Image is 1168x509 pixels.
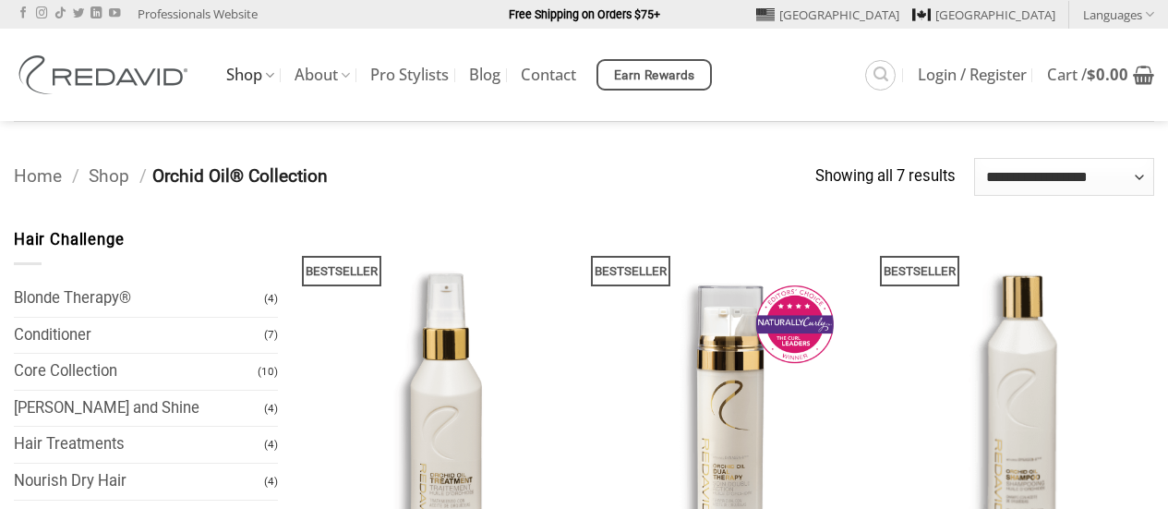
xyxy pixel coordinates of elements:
a: Shop [226,57,274,93]
span: / [72,165,79,187]
a: Follow on Instagram [36,7,47,20]
span: (10) [258,356,278,388]
span: (4) [264,429,278,461]
a: Follow on Twitter [73,7,84,20]
a: Nourish Dry Hair [14,464,264,500]
a: Follow on Facebook [18,7,29,20]
span: (4) [264,466,278,498]
span: (4) [264,283,278,315]
a: Languages [1083,1,1154,28]
a: Follow on YouTube [109,7,120,20]
a: Follow on TikTok [54,7,66,20]
a: Blonde Therapy® [14,281,264,317]
a: Follow on LinkedIn [90,7,102,20]
a: Conditioner [14,318,264,354]
span: $ [1087,64,1096,85]
a: Earn Rewards [596,59,712,91]
a: Contact [521,58,576,91]
select: Shop order [974,158,1154,195]
a: [PERSON_NAME] and Shine [14,391,264,427]
a: Hair Treatments [14,427,264,463]
a: Login / Register [918,58,1027,91]
span: Cart / [1047,67,1128,82]
a: Shop [89,165,129,187]
a: Pro Stylists [370,58,449,91]
span: Login / Register [918,67,1027,82]
a: [GEOGRAPHIC_DATA] [756,1,899,29]
span: Earn Rewards [614,66,695,86]
span: Hair Challenge [14,231,125,248]
a: [GEOGRAPHIC_DATA] [912,1,1055,29]
a: Home [14,165,62,187]
span: / [139,165,147,187]
p: Showing all 7 results [815,164,956,189]
a: View cart [1047,55,1154,95]
bdi: 0.00 [1087,64,1128,85]
span: (7) [264,319,278,351]
nav: Breadcrumb [14,163,815,191]
a: Core Collection [14,354,258,390]
strong: Free Shipping on Orders $75+ [509,7,660,21]
a: Search [865,60,896,91]
span: (4) [264,393,278,425]
img: REDAVID Salon Products | United States [14,55,199,94]
a: Blog [469,58,500,91]
a: About [295,57,350,93]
